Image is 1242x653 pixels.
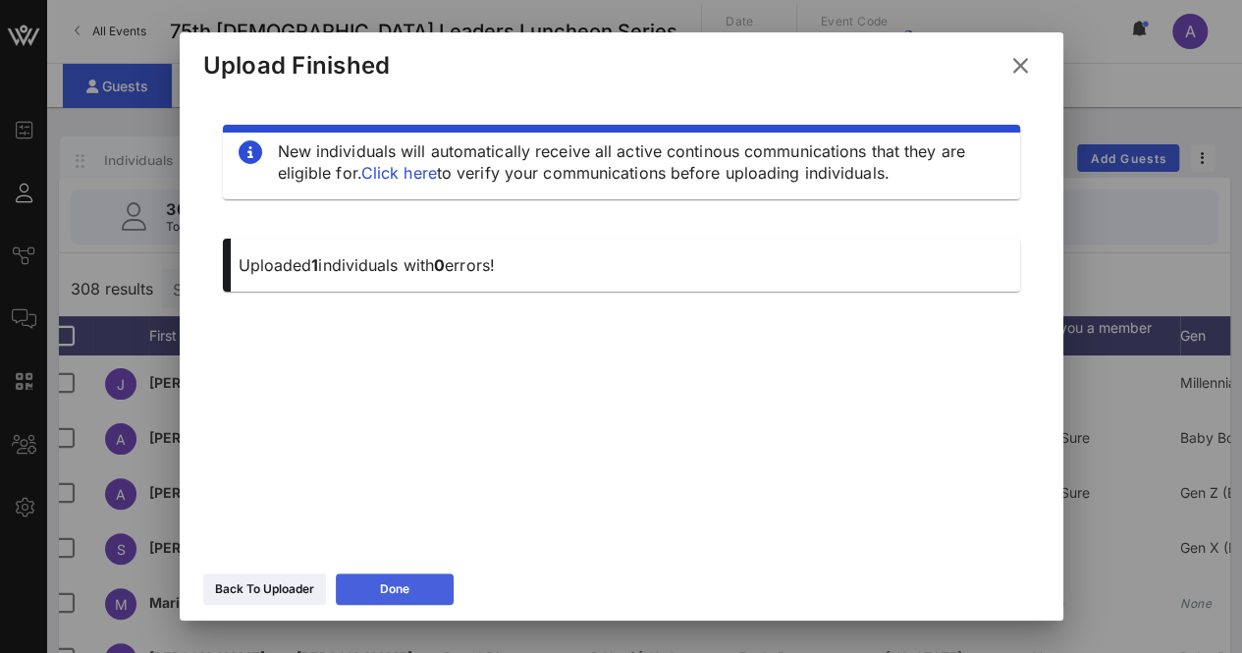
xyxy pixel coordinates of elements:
div: New individuals will automatically receive all active continous communications that they are elig... [278,140,1004,184]
p: Uploaded individuals with errors! [239,254,1004,276]
span: 1 [311,255,318,275]
div: Done [380,579,409,599]
button: Done [336,573,454,605]
div: Back To Uploader [215,579,314,599]
div: Upload Finished [203,51,391,81]
a: Click here [361,163,437,183]
span: 0 [434,255,445,275]
button: Back To Uploader [203,573,326,605]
